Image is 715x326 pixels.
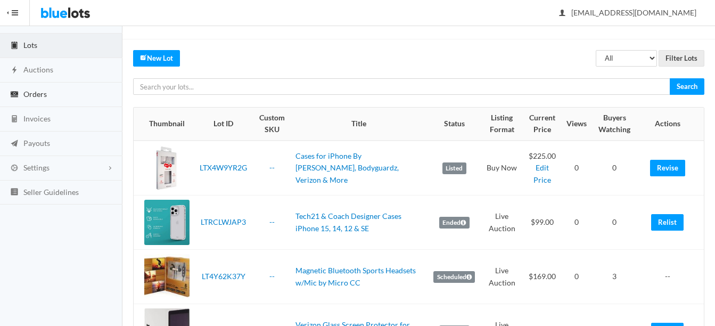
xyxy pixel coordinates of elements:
th: Status [427,108,482,141]
a: Edit Price [533,163,551,184]
a: LT4Y62K37Y [202,272,245,281]
ion-icon: create [140,54,147,61]
ion-icon: person [557,9,568,19]
a: LTX4W9YR2G [200,163,247,172]
ion-icon: cog [9,164,20,174]
ion-icon: list box [9,188,20,198]
a: -- [269,217,275,226]
a: Relist [651,214,684,231]
a: LTRCLWJAP3 [201,217,246,226]
span: Invoices [23,114,51,123]
a: -- [269,272,275,281]
td: $225.00 [522,141,563,195]
th: Actions [638,108,704,141]
ion-icon: calculator [9,115,20,125]
td: -- [638,250,704,304]
th: Current Price [522,108,563,141]
label: Scheduled [433,271,475,283]
span: Payouts [23,138,50,148]
td: $99.00 [522,195,563,250]
ion-icon: paper plane [9,139,20,149]
td: 0 [562,141,591,195]
th: Views [562,108,591,141]
a: -- [269,163,275,172]
td: 0 [591,195,638,250]
th: Custom SKU [253,108,291,141]
td: 0 [562,250,591,304]
td: Live Auction [482,195,522,250]
span: [EMAIL_ADDRESS][DOMAIN_NAME] [560,8,696,17]
td: Buy Now [482,141,522,195]
a: Magnetic Bluetooth Sports Headsets w/Mic by Micro CC [295,266,416,287]
td: 0 [562,195,591,250]
th: Buyers Watching [591,108,638,141]
a: Cases for iPhone By [PERSON_NAME], Bodyguardz, Verizon & More [295,151,399,184]
ion-icon: speedometer [9,17,20,27]
span: Lots [23,40,37,50]
ion-icon: flash [9,66,20,76]
a: Tech21 & Coach Designer Cases iPhone 15, 14, 12 & SE [295,211,401,233]
th: Lot ID [194,108,253,141]
a: Revise [650,160,685,176]
input: Filter Lots [659,50,704,67]
ion-icon: clipboard [9,41,20,51]
label: Ended [439,217,470,229]
ion-icon: cash [9,90,20,100]
td: 0 [591,141,638,195]
th: Title [291,108,427,141]
span: Settings [23,163,50,172]
input: Search [670,78,704,95]
td: $169.00 [522,250,563,304]
td: 3 [591,250,638,304]
span: Seller Guidelines [23,188,79,197]
td: Live Auction [482,250,522,304]
span: Auctions [23,65,53,74]
label: Listed [442,162,466,174]
input: Search your lots... [133,78,670,95]
th: Thumbnail [134,108,194,141]
th: Listing Format [482,108,522,141]
a: createNew Lot [133,50,180,67]
span: Orders [23,89,47,99]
